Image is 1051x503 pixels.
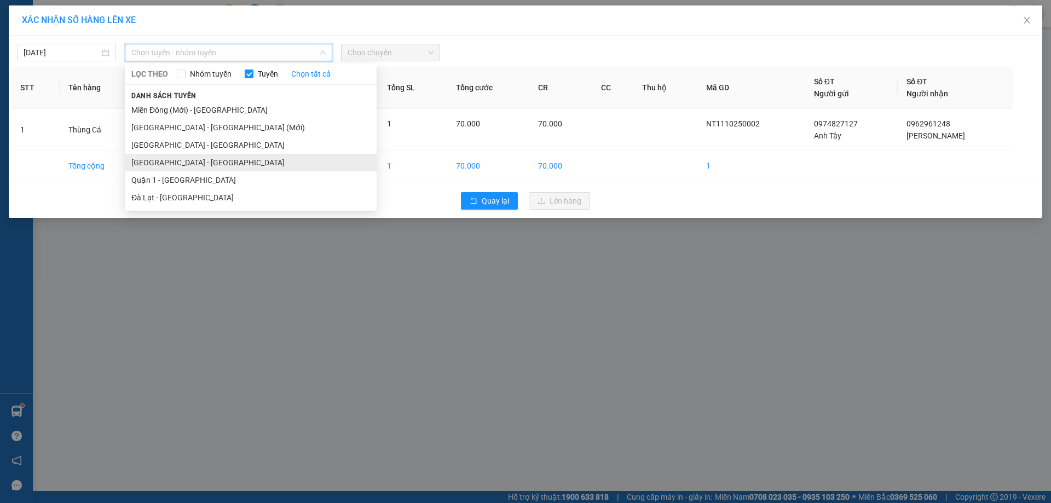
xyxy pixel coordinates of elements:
td: Thùng Cá [60,109,141,151]
span: Gửi: [9,9,26,21]
button: rollbackQuay lại [461,192,518,210]
span: Số ĐT [814,77,835,86]
div: [GEOGRAPHIC_DATA] [9,9,120,34]
span: rollback [470,197,477,206]
span: [PERSON_NAME] [906,131,965,140]
span: NT1110250002 [706,119,760,128]
span: Danh sách tuyến [125,91,203,101]
div: Quận 1 [128,9,216,22]
span: Anh Tây [814,131,841,140]
td: 70.000 [529,151,592,181]
li: [GEOGRAPHIC_DATA] - [GEOGRAPHIC_DATA] [125,154,377,171]
div: [PERSON_NAME] [128,22,216,36]
span: 0974827127 [814,119,858,128]
span: 70.000 [538,119,562,128]
div: 0962961248 [128,36,216,51]
div: Anh Tây [9,34,120,47]
td: 70.000 [447,151,529,181]
th: Tổng SL [378,67,447,109]
span: Tuyến [253,68,282,80]
a: Chọn tất cả [291,68,331,80]
th: STT [11,67,60,109]
li: [GEOGRAPHIC_DATA] - [GEOGRAPHIC_DATA] (Mới) [125,119,377,136]
input: 11/10/2025 [24,47,100,59]
span: Người gửi [814,89,849,98]
th: CR [529,67,592,109]
li: [GEOGRAPHIC_DATA] - [GEOGRAPHIC_DATA] [125,136,377,154]
span: Quay lại [482,195,509,207]
li: Miền Đông (Mới) - [GEOGRAPHIC_DATA] [125,101,377,119]
div: 70.000 [8,69,122,82]
button: Close [1012,5,1042,36]
th: Tên hàng [60,67,141,109]
span: Nhóm tuyến [186,68,236,80]
li: Quận 1 - [GEOGRAPHIC_DATA] [125,171,377,189]
span: Chọn chuyến [348,44,434,61]
span: 0962961248 [906,119,950,128]
span: 70.000 [456,119,480,128]
span: Chọn tuyến - nhóm tuyến [131,44,326,61]
td: 1 [697,151,805,181]
th: Tổng cước [447,67,529,109]
span: Nhận: [128,10,154,22]
th: Mã GD [697,67,805,109]
span: XÁC NHẬN SỐ HÀNG LÊN XE [22,15,136,25]
td: 1 [378,151,447,181]
th: Thu hộ [633,67,697,109]
span: Số ĐT [906,77,927,86]
span: LỌC THEO [131,68,168,80]
span: 1 [387,119,391,128]
li: Đà Lạt - [GEOGRAPHIC_DATA] [125,189,377,206]
td: Tổng cộng [60,151,141,181]
span: CR : [8,70,25,82]
th: CC [592,67,634,109]
td: 1 [11,109,60,151]
span: Người nhận [906,89,948,98]
div: 0974827127 [9,47,120,62]
span: close [1023,16,1031,25]
span: down [320,49,326,56]
button: uploadLên hàng [529,192,590,210]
